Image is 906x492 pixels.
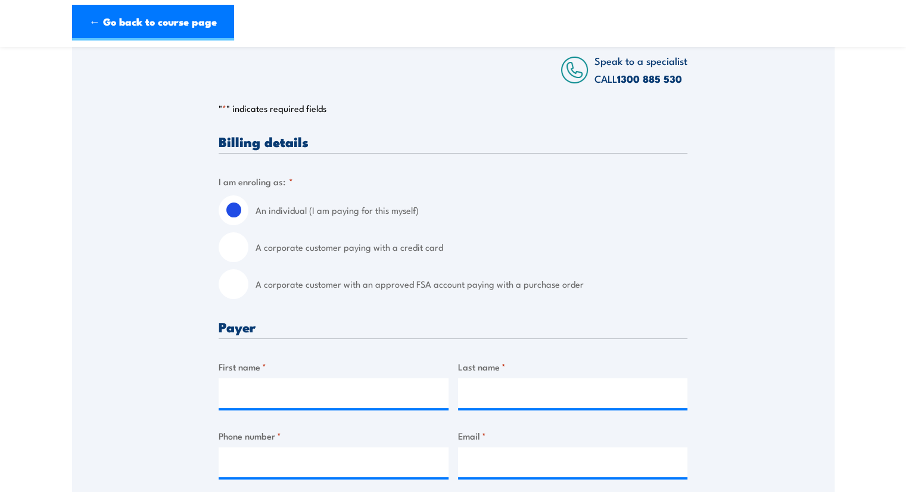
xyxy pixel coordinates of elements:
a: ← Go back to course page [72,5,234,41]
label: Last name [458,360,688,373]
label: Email [458,429,688,443]
label: Phone number [219,429,449,443]
p: " " indicates required fields [219,102,687,114]
label: A corporate customer paying with a credit card [256,232,687,262]
label: First name [219,360,449,373]
legend: I am enroling as: [219,175,293,188]
h3: Payer [219,320,687,334]
label: A corporate customer with an approved FSA account paying with a purchase order [256,269,687,299]
span: Speak to a specialist CALL [594,53,687,86]
a: 1300 885 530 [617,71,682,86]
label: An individual (I am paying for this myself) [256,195,687,225]
h3: Billing details [219,135,687,148]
